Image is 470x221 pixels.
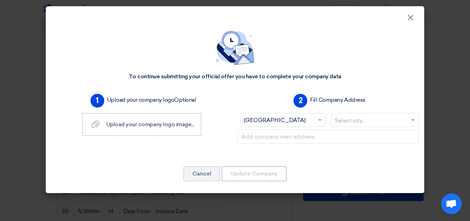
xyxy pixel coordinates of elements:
[106,121,194,128] span: Upload your company logo image...
[310,96,365,104] label: Fill Company Address
[129,73,341,80] div: To continue submitting your official offer you have to complete your company data
[238,130,418,143] input: Add company main address
[183,166,220,181] button: Cancel
[174,97,196,103] span: Optional
[441,193,462,214] div: Open chat
[407,12,414,26] span: ×
[107,96,196,104] label: Upload your company logo
[216,31,254,65] img: empty_state_contact.svg
[293,94,307,108] span: 2
[90,94,104,108] span: 1
[222,166,287,181] button: Update Company
[402,11,419,25] button: Close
